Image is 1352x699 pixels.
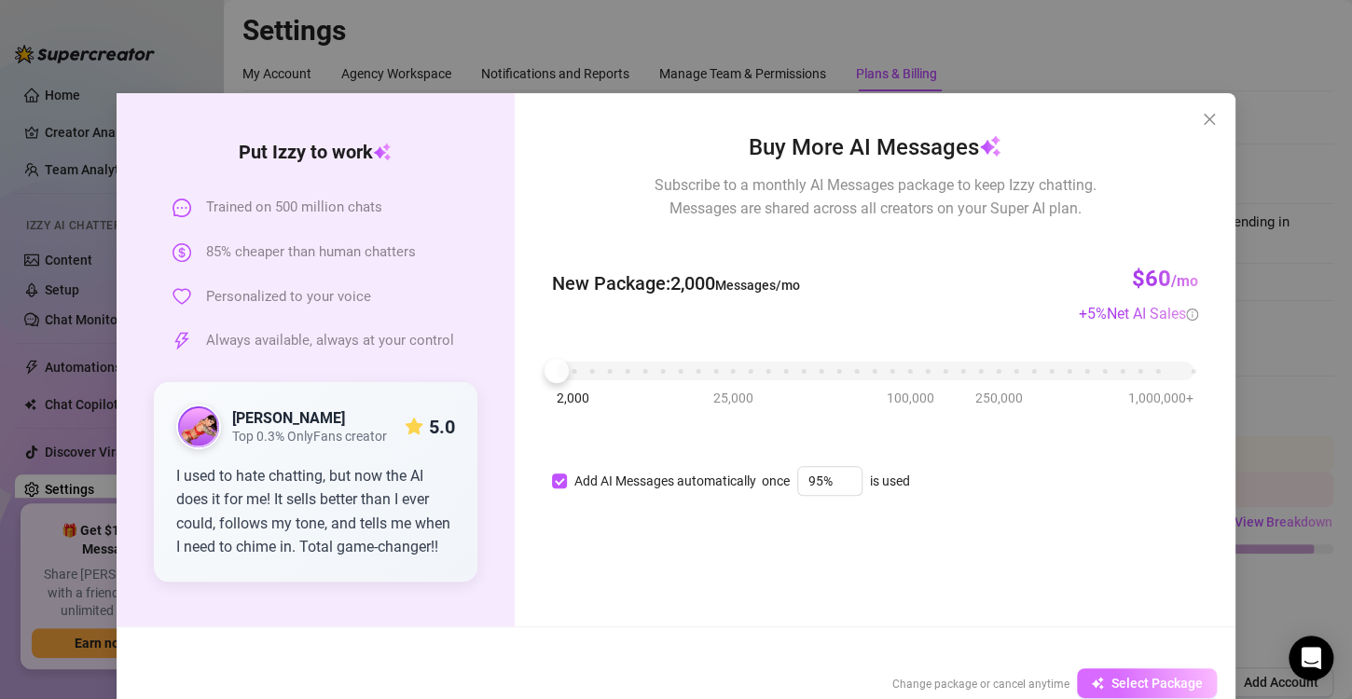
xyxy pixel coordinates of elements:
span: New Package : 2,000 [552,269,800,298]
span: 100,000 [887,388,934,408]
span: + 5 % [1079,305,1198,322]
span: 85% cheaper than human chatters [206,241,416,264]
span: dollar [172,243,191,262]
span: 2,000 [557,388,589,408]
span: 250,000 [975,388,1023,408]
button: Select Package [1077,668,1217,698]
span: Change package or cancel anytime [892,678,1069,691]
div: I used to hate chatting, but now the AI does it for me! It sells better than I ever could, follow... [176,464,455,559]
span: Always available, always at your control [206,330,454,352]
div: Net AI Sales [1107,302,1198,325]
span: close [1202,112,1217,127]
span: info-circle [1186,308,1198,321]
span: Select Package [1111,676,1203,691]
span: Messages/mo [715,278,800,293]
span: is used [870,471,910,491]
span: message [172,199,191,217]
div: Add AI Messages automatically [574,471,756,491]
span: /mo [1171,272,1198,290]
div: Open Intercom Messenger [1289,636,1333,680]
h3: $60 [1132,265,1198,295]
span: heart [172,287,191,306]
span: Close [1194,112,1224,127]
span: Trained on 500 million chats [206,197,382,219]
span: star [405,418,423,436]
strong: Put Izzy to work [239,141,392,163]
button: Close [1194,104,1224,134]
strong: 5.0 [429,416,455,438]
span: thunderbolt [172,332,191,350]
span: once [762,471,790,491]
img: public [178,406,219,447]
span: Top 0.3% OnlyFans creator [232,429,387,445]
span: 1,000,000+ [1128,388,1193,408]
span: Subscribe to a monthly AI Messages package to keep Izzy chatting. Messages are shared across all ... [654,173,1096,220]
span: Personalized to your voice [206,286,371,308]
strong: [PERSON_NAME] [232,409,345,427]
span: 25,000 [713,388,753,408]
span: Buy More AI Messages [749,130,1001,166]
